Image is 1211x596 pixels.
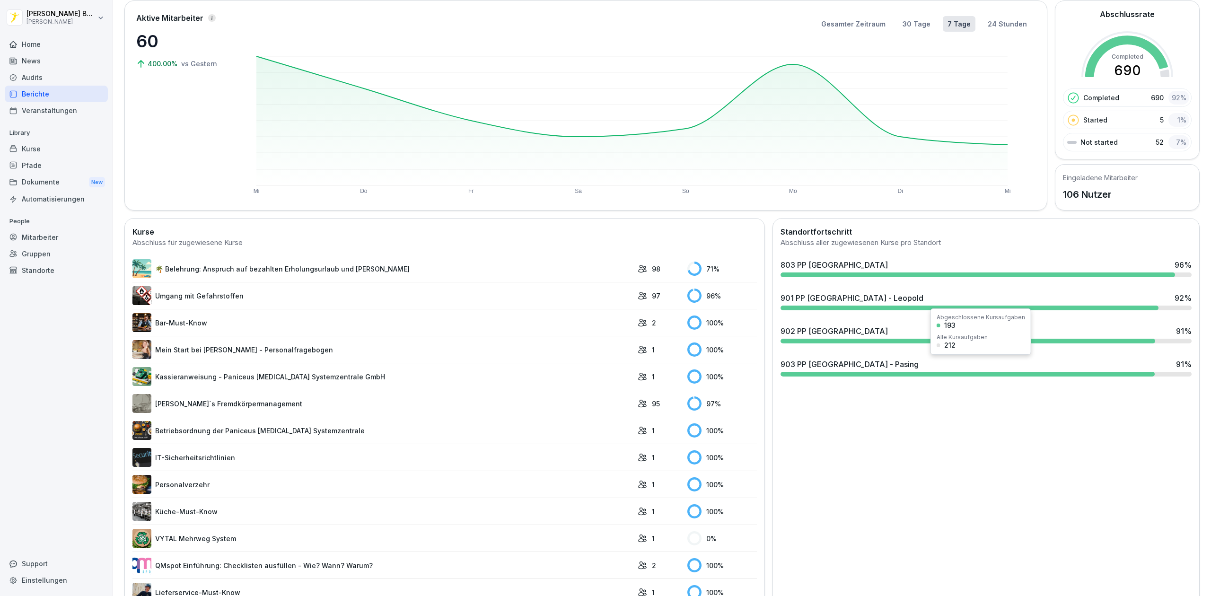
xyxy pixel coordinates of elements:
[132,237,757,248] div: Abschluss für zugewiesene Kurse
[777,289,1195,314] a: 901 PP [GEOGRAPHIC_DATA] - Leopold92%
[687,450,757,465] div: 100 %
[136,12,203,24] p: Aktive Mitarbeiter
[1156,137,1164,147] p: 52
[132,340,151,359] img: aaay8cu0h1hwaqqp9269xjan.png
[5,53,108,69] a: News
[5,191,108,207] div: Automatisierungen
[132,529,151,548] img: u8i1ib0ilql3mlm87z8b5j3m.png
[5,262,108,279] a: Standorte
[687,504,757,518] div: 100 %
[575,188,582,194] text: Sa
[652,453,655,463] p: 1
[132,475,151,494] img: zd24spwykzjjw3u1wcd2ptki.png
[5,125,108,140] p: Library
[5,245,108,262] div: Gruppen
[5,86,108,102] a: Berichte
[652,264,660,274] p: 98
[943,16,975,32] button: 7 Tage
[360,188,368,194] text: Do
[687,342,757,357] div: 100 %
[781,292,923,304] div: 901 PP [GEOGRAPHIC_DATA] - Leopold
[5,174,108,191] div: Dokumente
[652,291,660,301] p: 97
[132,448,151,467] img: msj3dytn6rmugecro9tfk5p0.png
[687,396,757,411] div: 97 %
[5,69,108,86] a: Audits
[897,188,903,194] text: Di
[1176,325,1192,337] div: 91 %
[5,555,108,572] div: Support
[1083,93,1119,103] p: Completed
[937,315,1025,320] div: Abgeschlossene Kursaufgaben
[132,529,633,548] a: VYTAL Mehrweg System
[1100,9,1155,20] h2: Abschlussrate
[687,316,757,330] div: 100 %
[687,262,757,276] div: 71 %
[5,229,108,245] a: Mitarbeiter
[1168,113,1189,127] div: 1 %
[777,355,1195,380] a: 903 PP [GEOGRAPHIC_DATA] - Pasing91%
[132,394,151,413] img: ltafy9a5l7o16y10mkzj65ij.png
[944,342,956,349] div: 212
[132,556,633,575] a: QMspot Einführung: Checklisten ausfüllen - Wie? Wann? Warum?
[5,140,108,157] a: Kurse
[789,188,797,194] text: Mo
[687,369,757,384] div: 100 %
[5,36,108,53] a: Home
[781,359,919,370] div: 903 PP [GEOGRAPHIC_DATA] - Pasing
[5,214,108,229] p: People
[254,188,260,194] text: Mi
[132,313,151,332] img: avw4yih0pjczq94wjribdn74.png
[652,507,655,517] p: 1
[132,448,633,467] a: IT-Sicherheitsrichtlinien
[1175,292,1192,304] div: 92 %
[652,534,655,543] p: 1
[781,325,888,337] div: 902 PP [GEOGRAPHIC_DATA]
[132,502,633,521] a: Küche-Must-Know
[687,289,757,303] div: 96 %
[132,421,151,440] img: erelp9ks1mghlbfzfpgfvnw0.png
[652,318,656,328] p: 2
[1004,188,1010,194] text: Mi
[89,177,105,188] div: New
[132,556,151,575] img: rsy9vu330m0sw5op77geq2rv.png
[816,16,890,32] button: Gesamter Zeitraum
[132,286,633,305] a: Umgang mit Gefahrstoffen
[5,572,108,588] div: Einstellungen
[132,340,633,359] a: Mein Start bei [PERSON_NAME] - Personalfragebogen
[898,16,935,32] button: 30 Tage
[1168,135,1189,149] div: 7 %
[148,59,179,69] p: 400.00%
[132,367,151,386] img: fvkk888r47r6bwfldzgy1v13.png
[781,259,888,271] div: 803 PP [GEOGRAPHIC_DATA]
[132,367,633,386] a: Kassieranweisung - Paniceus [MEDICAL_DATA] Systemzentrale GmbH
[132,259,633,278] a: 🌴 Belehrung: Anspruch auf bezahlten Erholungsurlaub und [PERSON_NAME]
[781,237,1192,248] div: Abschluss aller zugewiesenen Kurse pro Standort
[652,399,660,409] p: 95
[983,16,1032,32] button: 24 Stunden
[652,426,655,436] p: 1
[5,157,108,174] a: Pfade
[26,10,96,18] p: [PERSON_NAME] Bogomolec
[682,188,689,194] text: So
[781,226,1192,237] h2: Standortfortschritt
[132,226,757,237] h2: Kurse
[26,18,96,25] p: [PERSON_NAME]
[132,475,633,494] a: Personalverzehr
[652,561,656,570] p: 2
[132,313,633,332] a: Bar-Must-Know
[132,502,151,521] img: gxc2tnhhndim38heekucasph.png
[468,188,474,194] text: Fr
[132,286,151,305] img: ro33qf0i8ndaw7nkfv0stvse.png
[1160,115,1164,125] p: 5
[944,322,956,329] div: 193
[132,421,633,440] a: Betriebsordnung der Paniceus [MEDICAL_DATA] Systemzentrale
[937,334,988,340] div: Alle Kursaufgaben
